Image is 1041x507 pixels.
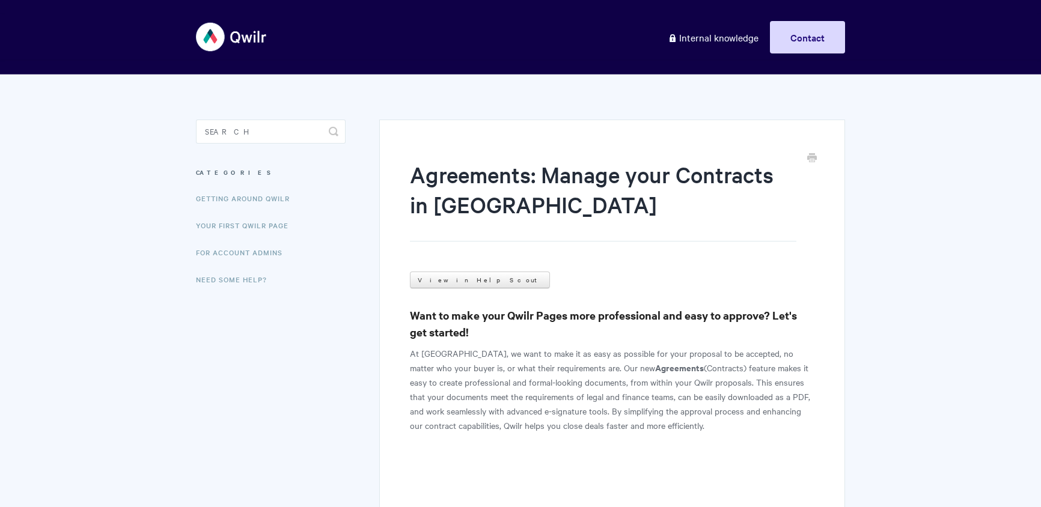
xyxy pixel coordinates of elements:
h3: Want to make your Qwilr Pages more professional and easy to approve? Let's get started! [410,307,814,341]
h3: Categories [196,162,346,183]
a: View in Help Scout [410,272,550,288]
input: Search [196,120,346,144]
img: Qwilr Help Center [196,14,267,59]
h1: Agreements: Manage your Contracts in [GEOGRAPHIC_DATA] [410,159,796,241]
a: Contact [770,21,845,53]
a: Your First Qwilr Page [196,213,298,237]
p: At [GEOGRAPHIC_DATA], we want to make it as easy as possible for your proposal to be accepted, no... [410,346,814,433]
a: For Account Admins [196,240,292,264]
a: Print this Article [807,152,817,165]
a: Getting Around Qwilr [196,186,299,210]
a: Need Some Help? [196,267,276,291]
b: Agreements [655,361,704,374]
a: Internal knowledge [659,21,768,53]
